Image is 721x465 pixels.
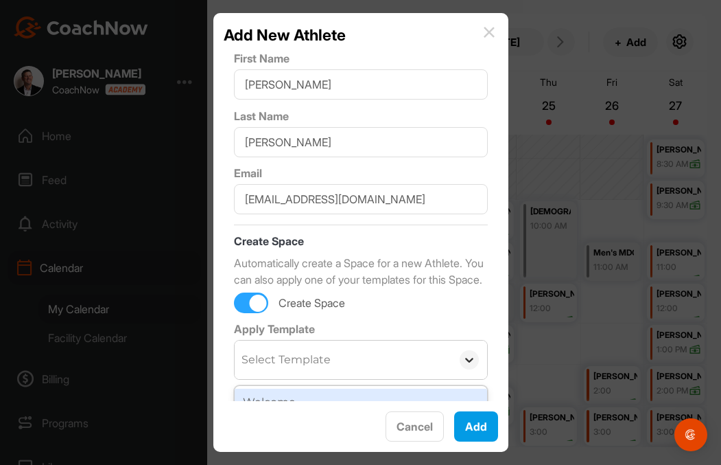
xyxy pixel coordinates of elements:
label: Email [234,165,488,181]
button: Add [454,411,498,442]
div: Select Template [241,352,331,368]
img: info [484,27,495,38]
button: Cancel [386,411,444,442]
div: Welcome [235,389,487,416]
p: Automatically create a Space for a new Athlete. You can also apply one of your templates for this... [234,255,488,288]
div: Open Intercom Messenger [674,418,707,451]
p: Create Space [234,233,488,249]
label: First Name [234,50,488,67]
label: Last Name [234,108,488,124]
label: Apply Template [234,321,488,337]
span: Create Space [279,296,345,310]
h2: Add New Athlete [224,23,346,47]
